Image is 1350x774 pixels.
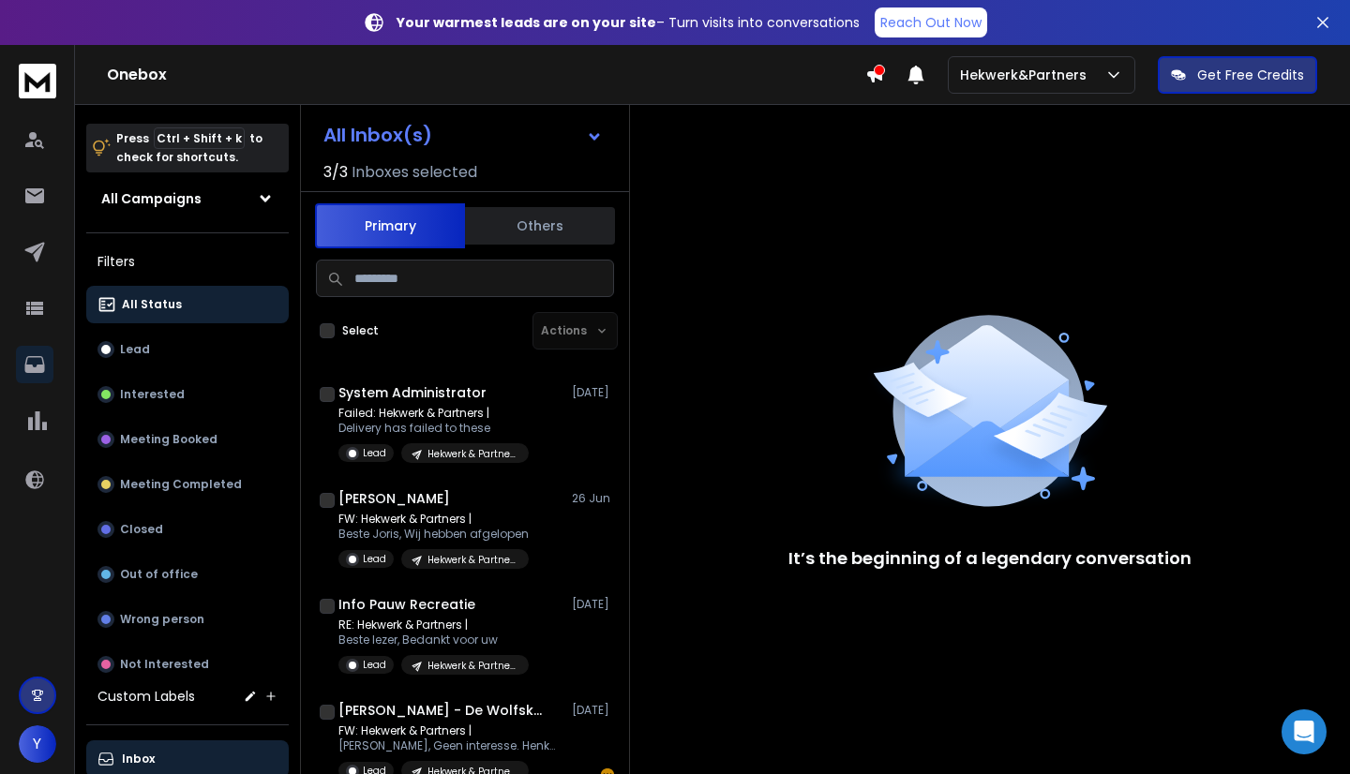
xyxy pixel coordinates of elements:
p: RE: Hekwerk & Partners | [338,618,529,633]
button: Closed [86,511,289,548]
div: Open Intercom Messenger [1282,709,1327,754]
button: Others [465,205,615,246]
label: Select [342,323,379,338]
button: All Campaigns [86,180,289,217]
p: 26 Jun [572,491,614,506]
a: Reach Out Now [875,7,987,37]
button: Wrong person [86,601,289,638]
p: Beste lezer, Bedankt voor uw [338,633,529,647]
p: Meeting Completed [120,477,242,492]
button: Y [19,725,56,763]
h1: Onebox [107,64,865,86]
p: Hekwerk & Partners - Hekken [427,659,517,673]
p: Hekwerk&Partners [960,66,1094,84]
p: Lead [120,342,150,357]
p: Reach Out Now [880,13,982,32]
span: Ctrl + Shift + k [154,127,245,149]
button: Primary [315,203,465,248]
strong: Your warmest leads are on your site [397,13,656,32]
button: Out of office [86,556,289,593]
h1: [PERSON_NAME] [338,489,450,508]
p: Lead [363,658,386,672]
p: Beste Joris, Wij hebben afgelopen [338,527,529,542]
h1: [PERSON_NAME] - De Wolfskuil [338,701,545,720]
p: [DATE] [572,597,614,612]
button: Interested [86,376,289,413]
h3: Custom Labels [97,687,195,706]
button: All Status [86,286,289,323]
p: Lead [363,552,386,566]
h3: Filters [86,248,289,275]
p: [DATE] [572,385,614,400]
h1: All Inbox(s) [323,126,432,144]
p: Hekwerk & Partners - Hekken [427,553,517,567]
p: [PERSON_NAME], Geen interesse. Henkwerken [338,738,563,753]
p: Meeting Booked [120,432,217,447]
p: Not Interested [120,657,209,672]
p: It’s the beginning of a legendary conversation [788,545,1192,572]
p: Get Free Credits [1197,66,1304,84]
button: Get Free Credits [1158,56,1317,94]
p: Wrong person [120,612,204,627]
button: All Inbox(s) [308,116,618,154]
h1: System Administrator [338,383,487,402]
p: FW: Hekwerk & Partners | [338,723,563,738]
p: Interested [120,387,185,402]
p: Failed: Hekwerk & Partners | [338,406,529,421]
p: Hekwerk & Partners - Hekken [427,447,517,461]
p: Delivery has failed to these [338,421,529,436]
button: Meeting Completed [86,466,289,503]
p: Out of office [120,567,198,582]
p: All Status [122,297,182,312]
p: Lead [363,446,386,460]
button: Lead [86,331,289,368]
p: FW: Hekwerk & Partners | [338,512,529,527]
p: [DATE] [572,703,614,718]
button: Not Interested [86,646,289,683]
p: – Turn visits into conversations [397,13,860,32]
p: Closed [120,522,163,537]
img: logo [19,64,56,98]
h3: Inboxes selected [352,161,477,184]
span: 3 / 3 [323,161,348,184]
p: Inbox [122,752,155,767]
button: Meeting Booked [86,421,289,458]
h1: Info Pauw Recreatie [338,595,475,614]
p: Press to check for shortcuts. [116,129,262,167]
h1: All Campaigns [101,189,202,208]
